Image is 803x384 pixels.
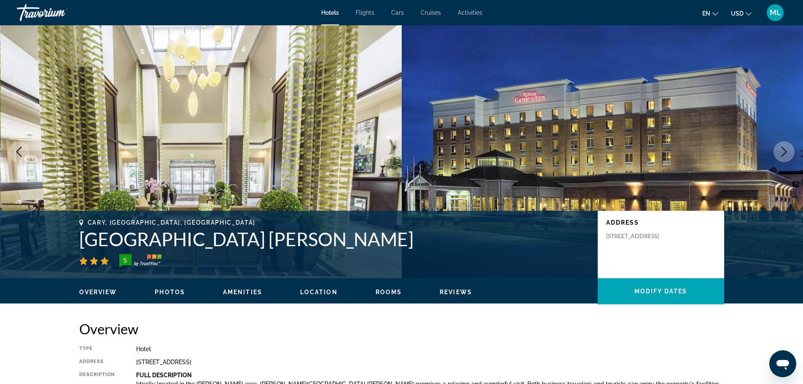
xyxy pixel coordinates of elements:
[770,8,781,17] span: ML
[300,288,338,296] button: Location
[136,346,724,352] div: Hotel
[88,219,256,226] span: Cary, [GEOGRAPHIC_DATA], [GEOGRAPHIC_DATA]
[117,255,134,265] div: 5
[136,359,724,365] div: [STREET_ADDRESS]
[421,9,441,16] a: Cruises
[376,289,402,295] span: Rooms
[8,141,30,162] button: Previous image
[769,350,796,377] iframe: Button to launch messaging window
[458,9,482,16] a: Activities
[79,228,589,250] h1: [GEOGRAPHIC_DATA] [PERSON_NAME]
[119,254,161,268] img: TrustYou guest rating badge
[356,9,374,16] a: Flights
[155,289,185,295] span: Photos
[702,7,718,19] button: Change language
[606,232,674,240] p: [STREET_ADDRESS]
[79,289,117,295] span: Overview
[606,219,716,226] p: Address
[17,2,101,24] a: Travorium
[702,10,710,17] span: en
[598,278,724,304] button: Modify Dates
[764,4,786,21] button: User Menu
[321,9,339,16] a: Hotels
[440,288,472,296] button: Reviews
[440,289,472,295] span: Reviews
[79,359,115,365] div: Address
[223,288,262,296] button: Amenities
[79,346,115,352] div: Type
[391,9,404,16] a: Cars
[634,288,687,295] span: Modify Dates
[300,289,338,295] span: Location
[773,141,795,162] button: Next image
[223,289,262,295] span: Amenities
[136,372,192,379] b: Full Description
[731,7,752,19] button: Change currency
[376,288,402,296] button: Rooms
[79,320,724,337] h2: Overview
[79,288,117,296] button: Overview
[731,10,744,17] span: USD
[155,288,185,296] button: Photos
